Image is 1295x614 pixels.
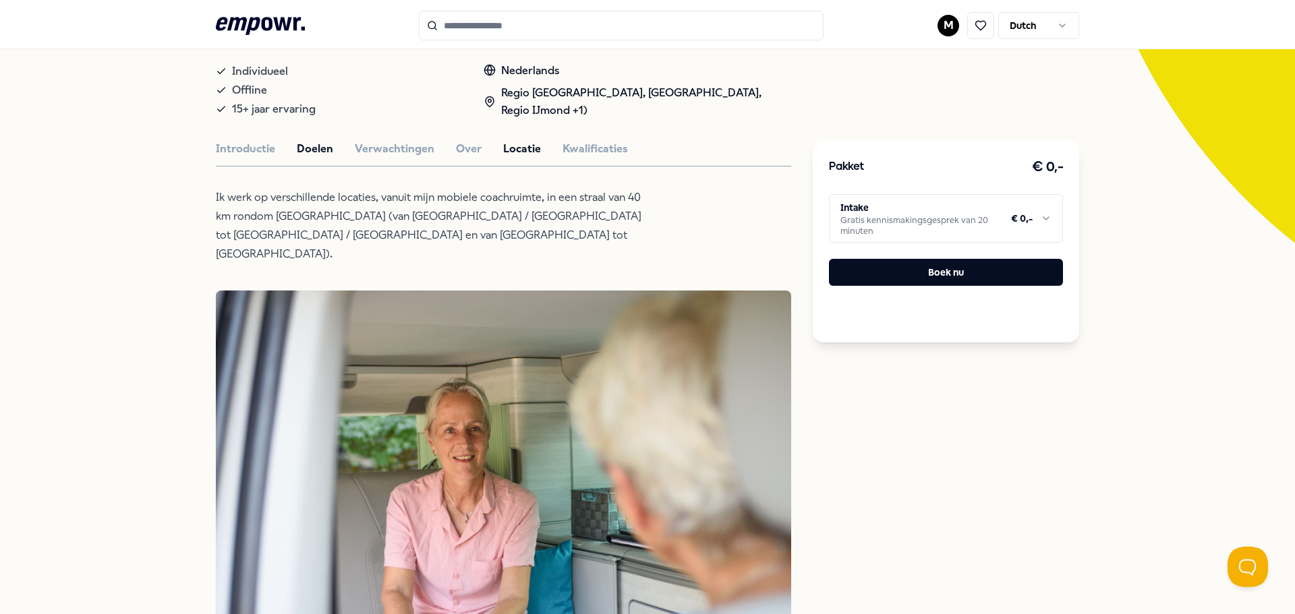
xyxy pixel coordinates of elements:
h3: Pakket [829,158,864,176]
button: Boek nu [829,259,1063,286]
button: Introductie [216,140,275,158]
button: Doelen [297,140,333,158]
span: Offline [232,81,267,100]
button: Verwachtingen [355,140,434,158]
p: Ik werk op verschillende locaties, vanuit mijn mobiele coachruimte, in een straal van 40 km rondo... [216,188,654,264]
div: Nederlands [484,62,792,80]
span: 15+ jaar ervaring [232,100,316,119]
button: Kwalificaties [563,140,628,158]
span: Individueel [232,62,288,81]
iframe: Help Scout Beacon - Open [1228,547,1268,587]
input: Search for products, categories or subcategories [419,11,824,40]
button: Locatie [503,140,541,158]
h3: € 0,- [1032,156,1064,178]
div: Regio [GEOGRAPHIC_DATA], [GEOGRAPHIC_DATA], Regio IJmond +1) [484,84,792,119]
button: M [938,15,959,36]
button: Over [456,140,482,158]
